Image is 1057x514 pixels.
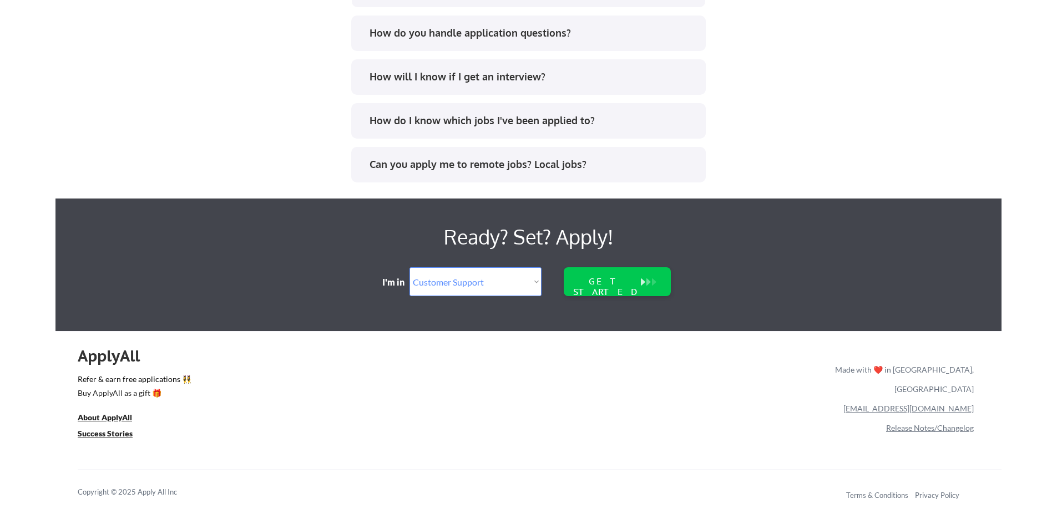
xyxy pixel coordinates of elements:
div: Made with ❤️ in [GEOGRAPHIC_DATA], [GEOGRAPHIC_DATA] [831,360,974,399]
a: Success Stories [78,428,148,441]
div: How will I know if I get an interview? [370,70,695,84]
a: Privacy Policy [915,491,959,500]
div: I'm in [382,276,412,288]
u: Success Stories [78,429,133,438]
a: [EMAIL_ADDRESS][DOMAIN_NAME] [843,404,974,413]
a: Refer & earn free applications 👯‍♀️ [78,375,603,387]
a: Terms & Conditions [846,491,908,500]
div: How do you handle application questions? [370,26,695,40]
div: How do I know which jobs I've been applied to? [370,114,695,128]
div: ApplyAll [78,347,153,365]
a: Release Notes/Changelog [886,423,974,432]
a: About ApplyAll [78,411,148,425]
div: Ready? Set? Apply! [211,221,846,253]
u: About ApplyAll [78,413,132,422]
a: Buy ApplyAll as a gift 🎁 [78,387,189,401]
div: Can you apply me to remote jobs? Local jobs? [370,157,695,171]
div: Copyright © 2025 Apply All Inc [78,487,205,498]
div: Buy ApplyAll as a gift 🎁 [78,389,189,397]
div: GET STARTED [571,276,642,297]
